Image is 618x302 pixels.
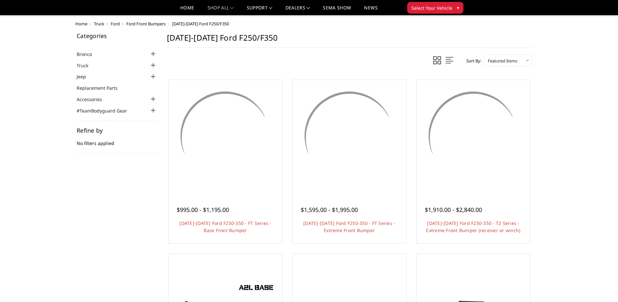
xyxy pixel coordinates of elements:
span: [DATE]-[DATE] Ford F250/F350 [172,21,229,27]
a: [DATE]-[DATE] Ford F250-350 - FT Series - Base Front Bumper [179,220,271,233]
a: Replacement Parts [77,85,126,91]
a: Dealers [285,6,310,15]
h1: [DATE]-[DATE] Ford F250/F350 [167,33,532,48]
a: 2017-2022 Ford F250-350 - T2 Series - Extreme Front Bumper (receiver or winch) 2017-2022 Ford F25... [418,82,529,192]
h5: Categories [77,33,157,39]
button: Select Your Vehicle [407,2,463,14]
a: [DATE]-[DATE] Ford F250-350 - T2 Series - Extreme Front Bumper (receiver or winch) [426,220,520,233]
img: 2017-2022 Ford F250-350 - FT Series - Base Front Bumper [170,82,281,192]
a: #TeamBodyguard Gear [77,107,135,114]
a: News [364,6,377,15]
a: Truck [77,62,96,69]
span: $1,910.00 - $2,840.00 [425,206,482,214]
span: $1,595.00 - $1,995.00 [301,206,358,214]
a: 2017-2022 Ford F250-350 - FT Series - Extreme Front Bumper 2017-2022 Ford F250-350 - FT Series - ... [294,82,405,192]
a: Ford Front Bumpers [126,21,166,27]
a: Bronco [77,51,100,58]
a: Home [75,21,87,27]
label: Sort By: [463,56,481,66]
a: Accessories [77,96,110,103]
a: SEMA Show [323,6,351,15]
span: ▾ [457,4,459,11]
a: Truck [94,21,104,27]
span: $995.00 - $1,195.00 [177,206,229,214]
span: Select Your Vehicle [411,5,452,11]
a: Ford [111,21,120,27]
div: No filters applied [77,127,157,153]
a: shop all [208,6,234,15]
a: Support [247,6,272,15]
h5: Refine by [77,127,157,133]
a: [DATE]-[DATE] Ford F250-350 - FT Series - Extreme Front Bumper [303,220,395,233]
a: Home [180,6,194,15]
a: Jeep [77,73,94,80]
